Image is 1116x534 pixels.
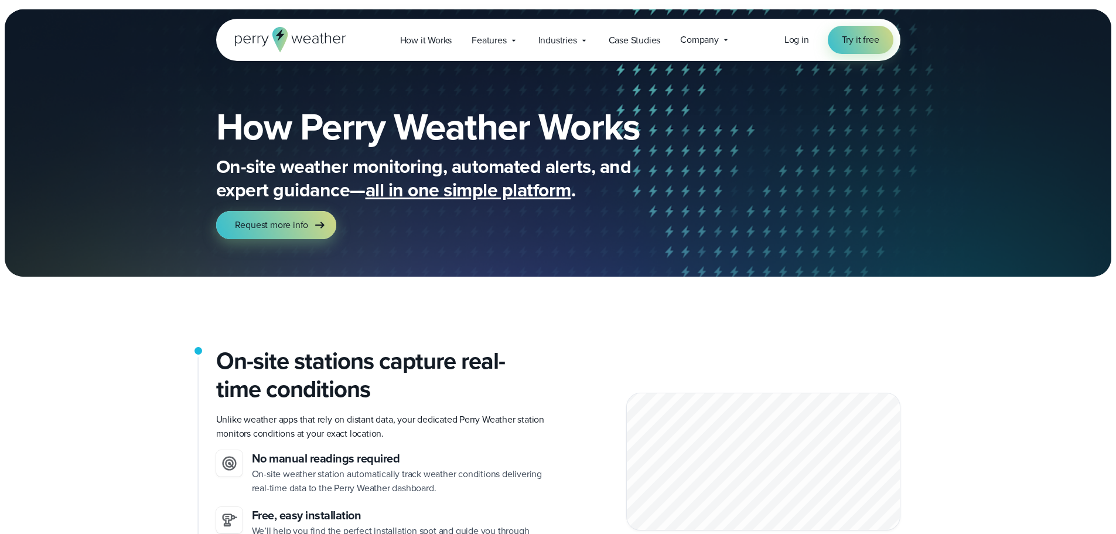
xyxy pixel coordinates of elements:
[400,33,452,47] span: How it Works
[680,33,719,47] span: Company
[366,176,571,204] span: all in one simple platform
[609,33,661,47] span: Case Studies
[538,33,577,47] span: Industries
[235,218,309,232] span: Request more info
[784,33,809,46] span: Log in
[599,28,671,52] a: Case Studies
[216,211,337,239] a: Request more info
[216,413,549,441] p: Unlike weather apps that rely on distant data, your dedicated Perry Weather station monitors cond...
[216,347,549,403] h2: On-site stations capture real-time conditions
[252,507,549,524] h3: Free, easy installation
[828,26,893,54] a: Try it free
[472,33,506,47] span: Features
[216,155,685,202] p: On-site weather monitoring, automated alerts, and expert guidance— .
[390,28,462,52] a: How it Works
[252,450,549,467] h3: No manual readings required
[252,467,549,495] p: On-site weather station automatically track weather conditions delivering real-time data to the P...
[216,108,725,145] h1: How Perry Weather Works
[784,33,809,47] a: Log in
[842,33,879,47] span: Try it free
